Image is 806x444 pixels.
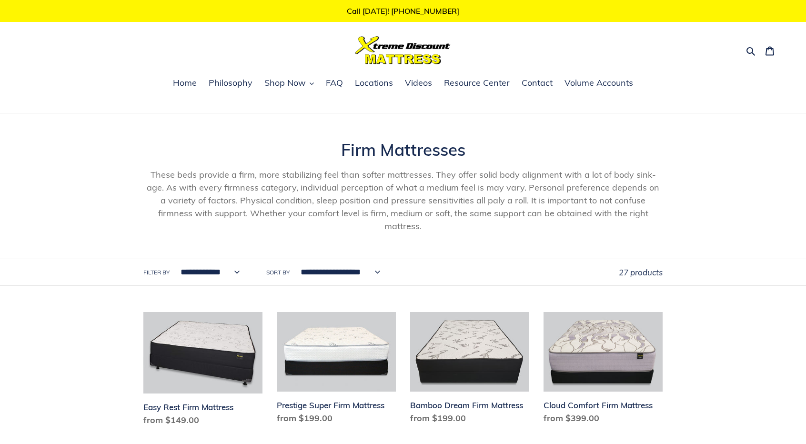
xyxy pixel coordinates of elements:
[517,76,557,91] a: Contact
[405,77,432,89] span: Videos
[264,77,306,89] span: Shop Now
[522,77,553,89] span: Contact
[321,76,348,91] a: FAQ
[439,76,514,91] a: Resource Center
[410,312,529,428] a: Bamboo Dream Firm Mattress
[355,77,393,89] span: Locations
[350,76,398,91] a: Locations
[341,139,465,160] span: Firm Mattresses
[277,312,396,428] a: Prestige Super Firm Mattress
[326,77,343,89] span: FAQ
[143,268,170,277] label: Filter by
[147,169,659,232] span: These beds provide a firm, more stabilizing feel than softer mattresses. They offer solid body al...
[143,312,262,430] a: Easy Rest Firm Mattress
[355,36,451,64] img: Xtreme Discount Mattress
[560,76,638,91] a: Volume Accounts
[168,76,201,91] a: Home
[204,76,257,91] a: Philosophy
[444,77,510,89] span: Resource Center
[266,268,290,277] label: Sort by
[209,77,252,89] span: Philosophy
[544,312,663,428] a: Cloud Comfort Firm Mattress
[173,77,197,89] span: Home
[260,76,319,91] button: Shop Now
[400,76,437,91] a: Videos
[619,267,663,277] span: 27 products
[564,77,633,89] span: Volume Accounts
